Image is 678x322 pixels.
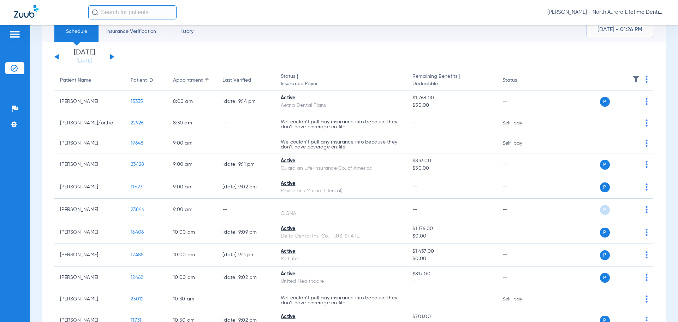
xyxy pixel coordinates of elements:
td: [PERSON_NAME] [54,176,125,199]
span: -- [412,141,418,146]
div: Active [281,313,401,321]
td: [PERSON_NAME] [54,267,125,289]
th: Status | [275,71,407,90]
td: 9:00 AM [167,133,217,153]
span: Deductible [412,80,491,88]
span: Insurance Verification [104,28,159,35]
span: $50.00 [412,165,491,172]
img: group-dot-blue.svg [646,98,648,105]
div: Active [281,248,401,255]
div: Active [281,180,401,187]
span: P [600,273,610,283]
div: Active [281,270,401,278]
div: Guardian Life Insurance Co. of America [281,165,401,172]
div: Appointment [173,77,211,84]
span: P [600,160,610,170]
div: Aetna Dental Plans [281,102,401,109]
span: $701.00 [412,313,491,321]
td: Self-pay [497,133,545,153]
img: group-dot-blue.svg [646,229,648,236]
img: group-dot-blue.svg [646,206,648,213]
td: -- [497,267,545,289]
td: [PERSON_NAME] [54,133,125,153]
img: group-dot-blue.svg [646,76,648,83]
div: Last Verified [222,77,269,84]
td: [DATE] 9:11 PM [217,244,275,267]
td: -- [497,153,545,176]
div: Physicians Mutual (Dental) [281,187,401,195]
td: [DATE] 9:02 PM [217,267,275,289]
td: 10:00 AM [167,221,217,244]
span: 23844 [131,207,144,212]
span: 11523 [131,185,142,189]
th: Remaining Benefits | [407,71,496,90]
td: -- [217,289,275,309]
span: -- [412,121,418,125]
div: Last Verified [222,77,251,84]
td: 10:30 AM [167,289,217,309]
img: group-dot-blue.svg [646,183,648,191]
img: hamburger-icon [9,30,20,39]
td: [DATE] 9:09 PM [217,221,275,244]
td: 9:00 AM [167,176,217,199]
span: 13335 [131,99,143,104]
td: [PERSON_NAME] [54,153,125,176]
span: $1,176.00 [412,225,491,233]
span: -- [412,185,418,189]
li: [DATE] [63,49,106,65]
div: Patient Name [60,77,119,84]
span: [PERSON_NAME] - North Aurora Lifetime Dentistry [547,9,664,16]
div: Delta Dental Ins. Co. - [US_STATE] [281,233,401,240]
td: -- [497,244,545,267]
img: group-dot-blue.svg [646,140,648,147]
span: 17485 [131,252,144,257]
p: We couldn’t pull any insurance info because they don’t have coverage on file. [281,295,401,305]
img: group-dot-blue.svg [646,161,648,168]
td: [DATE] 9:02 PM [217,176,275,199]
div: Active [281,94,401,102]
img: group-dot-blue.svg [646,119,648,127]
span: P [600,182,610,192]
td: 8:30 AM [167,113,217,133]
td: [PERSON_NAME] [54,221,125,244]
th: Status [497,71,545,90]
div: Appointment [173,77,203,84]
p: We couldn’t pull any insurance info because they don’t have coverage on file. [281,119,401,129]
img: group-dot-blue.svg [646,251,648,258]
span: $833.00 [412,157,491,165]
span: 16406 [131,230,144,235]
td: [PERSON_NAME] [54,199,125,221]
td: 9:00 AM [167,199,217,221]
div: Patient Name [60,77,91,84]
span: $1,437.00 [412,248,491,255]
td: -- [217,199,275,221]
img: group-dot-blue.svg [646,295,648,303]
span: $0.00 [412,233,491,240]
img: Zuub Logo [14,5,38,18]
span: -- [412,207,418,212]
span: 12462 [131,275,143,280]
img: filter.svg [632,76,640,83]
p: We couldn’t pull any insurance info because they don’t have coverage on file. [281,140,401,150]
td: 8:00 AM [167,90,217,113]
span: [DATE] - 01:26 PM [597,26,642,33]
td: -- [497,199,545,221]
img: Search Icon [92,9,98,16]
span: 19648 [131,141,143,146]
span: 23012 [131,297,143,301]
td: [PERSON_NAME]/ortho [54,113,125,133]
td: [PERSON_NAME] [54,244,125,267]
td: Self-pay [497,113,545,133]
span: -- [412,297,418,301]
span: $0.00 [412,255,491,263]
td: -- [217,133,275,153]
div: United Healthcare [281,278,401,285]
span: $817.00 [412,270,491,278]
td: [DATE] 9:14 PM [217,90,275,113]
span: P [600,97,610,107]
div: MetLife [281,255,401,263]
td: [PERSON_NAME] [54,90,125,113]
span: History [169,28,203,35]
td: -- [497,176,545,199]
div: Active [281,157,401,165]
